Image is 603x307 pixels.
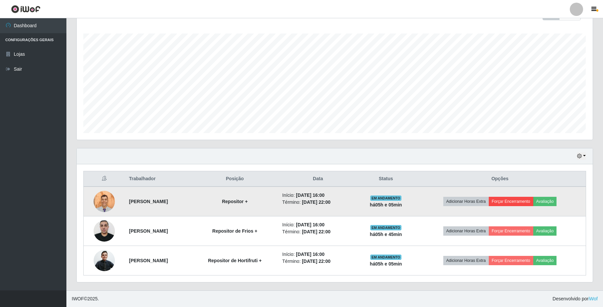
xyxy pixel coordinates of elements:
button: Adicionar Horas Extra [443,226,489,236]
img: 1625782717345.jpeg [94,249,115,272]
th: Opções [414,171,586,187]
th: Posição [191,171,278,187]
span: IWOF [72,296,84,301]
span: © 2025 . [72,295,99,302]
strong: Repositor de Frios + [212,228,257,234]
li: Término: [282,228,354,235]
time: [DATE] 16:00 [296,222,324,227]
li: Início: [282,251,354,258]
a: iWof [588,296,598,301]
strong: há 05 h e 05 min [370,261,402,267]
span: EM ANDAMENTO [370,225,402,230]
strong: há 05 h e 05 min [370,202,402,207]
span: Desenvolvido por [553,295,598,302]
button: Adicionar Horas Extra [443,197,489,206]
li: Término: [282,258,354,265]
strong: Repositor de Hortifruti + [208,258,261,263]
time: [DATE] 16:00 [296,252,324,257]
time: [DATE] 22:00 [302,259,330,264]
th: Data [278,171,358,187]
li: Início: [282,192,354,199]
button: Avaliação [533,197,557,206]
button: Avaliação [533,226,557,236]
button: Forçar Encerramento [489,256,533,265]
strong: [PERSON_NAME] [129,258,168,263]
li: Início: [282,221,354,228]
button: Forçar Encerramento [489,197,533,206]
img: 1730211202642.jpeg [94,217,115,245]
strong: há 05 h e 45 min [370,232,402,237]
time: [DATE] 22:00 [302,199,330,205]
span: EM ANDAMENTO [370,255,402,260]
img: 1725879449451.jpeg [94,187,115,216]
button: Forçar Encerramento [489,226,533,236]
button: Avaliação [533,256,557,265]
strong: [PERSON_NAME] [129,199,168,204]
li: Término: [282,199,354,206]
span: EM ANDAMENTO [370,195,402,201]
strong: Repositor + [222,199,247,204]
time: [DATE] 22:00 [302,229,330,234]
time: [DATE] 16:00 [296,192,324,198]
th: Trabalhador [125,171,191,187]
th: Status [358,171,414,187]
button: Adicionar Horas Extra [443,256,489,265]
img: CoreUI Logo [11,5,41,13]
strong: [PERSON_NAME] [129,228,168,234]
